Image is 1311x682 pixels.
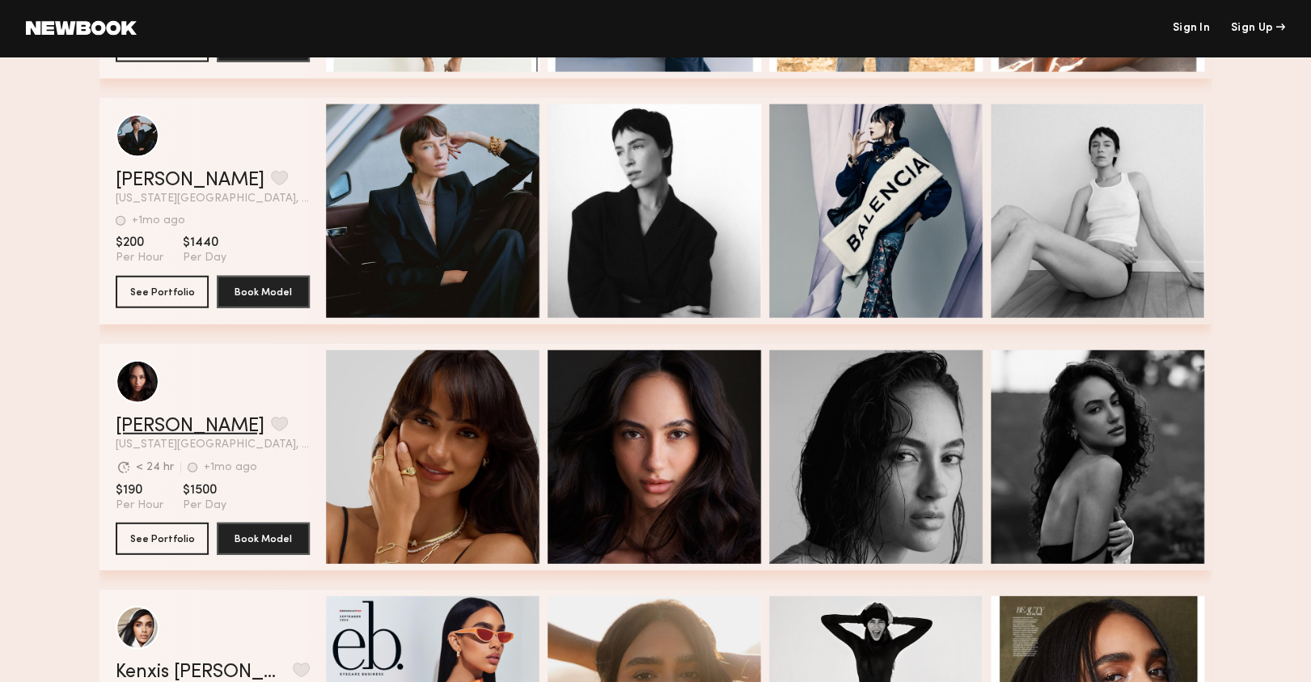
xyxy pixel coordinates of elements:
[204,462,257,473] div: +1mo ago
[1172,23,1209,34] a: Sign In
[116,235,163,251] span: $200
[116,663,286,682] a: Kenxis [PERSON_NAME]
[116,171,264,190] a: [PERSON_NAME]
[116,276,209,308] button: See Portfolio
[1231,23,1285,34] div: Sign Up
[116,251,163,265] span: Per Hour
[183,251,226,265] span: Per Day
[116,523,209,555] button: See Portfolio
[217,523,310,555] button: Book Model
[183,235,226,251] span: $1440
[116,193,310,205] span: [US_STATE][GEOGRAPHIC_DATA], [GEOGRAPHIC_DATA]
[132,215,185,227] div: +1mo ago
[136,462,174,473] div: < 24 hr
[116,439,310,451] span: [US_STATE][GEOGRAPHIC_DATA], [GEOGRAPHIC_DATA]
[217,276,310,308] button: Book Model
[116,417,264,436] a: [PERSON_NAME]
[183,482,226,498] span: $1500
[183,498,226,513] span: Per Day
[116,498,163,513] span: Per Hour
[116,482,163,498] span: $190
